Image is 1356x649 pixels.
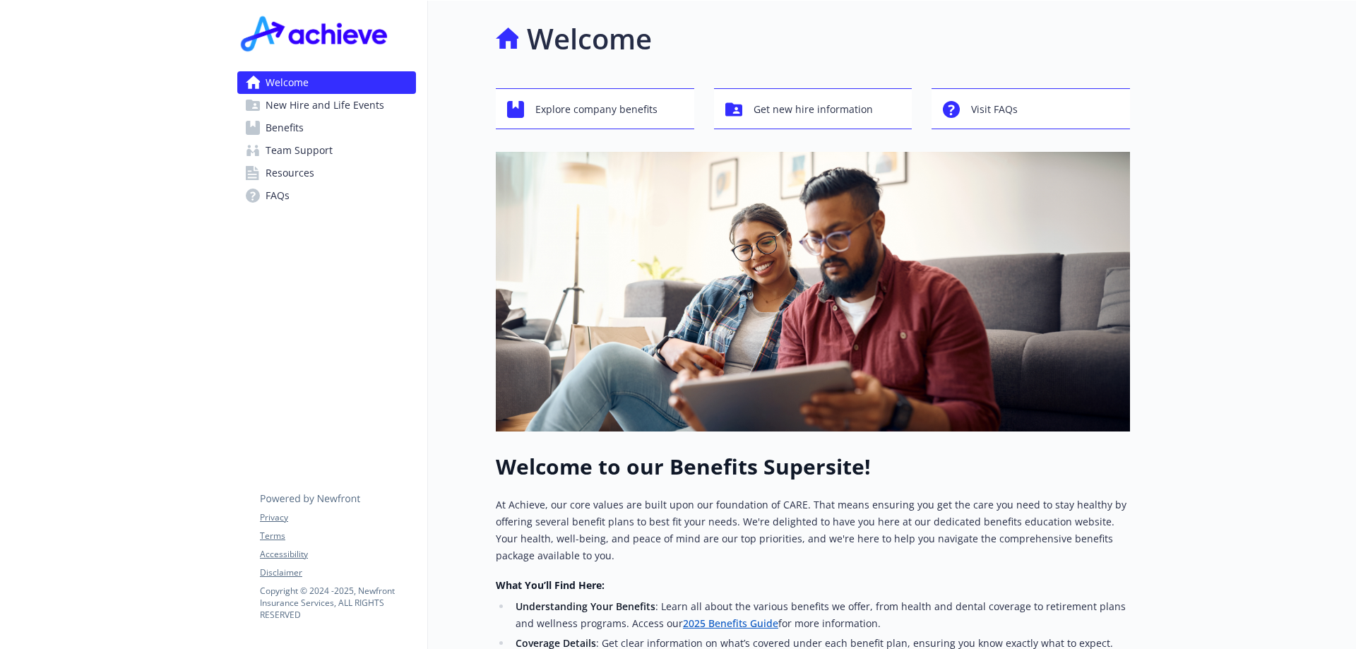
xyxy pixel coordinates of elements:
p: Copyright © 2024 - 2025 , Newfront Insurance Services, ALL RIGHTS RESERVED [260,585,415,621]
span: Benefits [266,117,304,139]
a: 2025 Benefits Guide [683,617,778,630]
a: FAQs [237,184,416,207]
a: New Hire and Life Events [237,94,416,117]
a: Accessibility [260,548,415,561]
span: Resources [266,162,314,184]
span: Explore company benefits [535,96,658,123]
a: Welcome [237,71,416,94]
a: Benefits [237,117,416,139]
h1: Welcome [527,18,652,60]
li: : Learn all about the various benefits we offer, from health and dental coverage to retirement pl... [511,598,1130,632]
span: Team Support [266,139,333,162]
a: Team Support [237,139,416,162]
button: Visit FAQs [932,88,1130,129]
button: Explore company benefits [496,88,694,129]
span: Get new hire information [754,96,873,123]
h1: Welcome to our Benefits Supersite! [496,454,1130,480]
a: Privacy [260,511,415,524]
strong: Understanding Your Benefits [516,600,655,613]
img: overview page banner [496,152,1130,431]
button: Get new hire information [714,88,912,129]
a: Disclaimer [260,566,415,579]
a: Resources [237,162,416,184]
a: Terms [260,530,415,542]
span: Welcome [266,71,309,94]
span: FAQs [266,184,290,207]
span: Visit FAQs [971,96,1018,123]
p: At Achieve, our core values are built upon our foundation of CARE. That means ensuring you get th... [496,496,1130,564]
span: New Hire and Life Events [266,94,384,117]
strong: What You’ll Find Here: [496,578,605,592]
